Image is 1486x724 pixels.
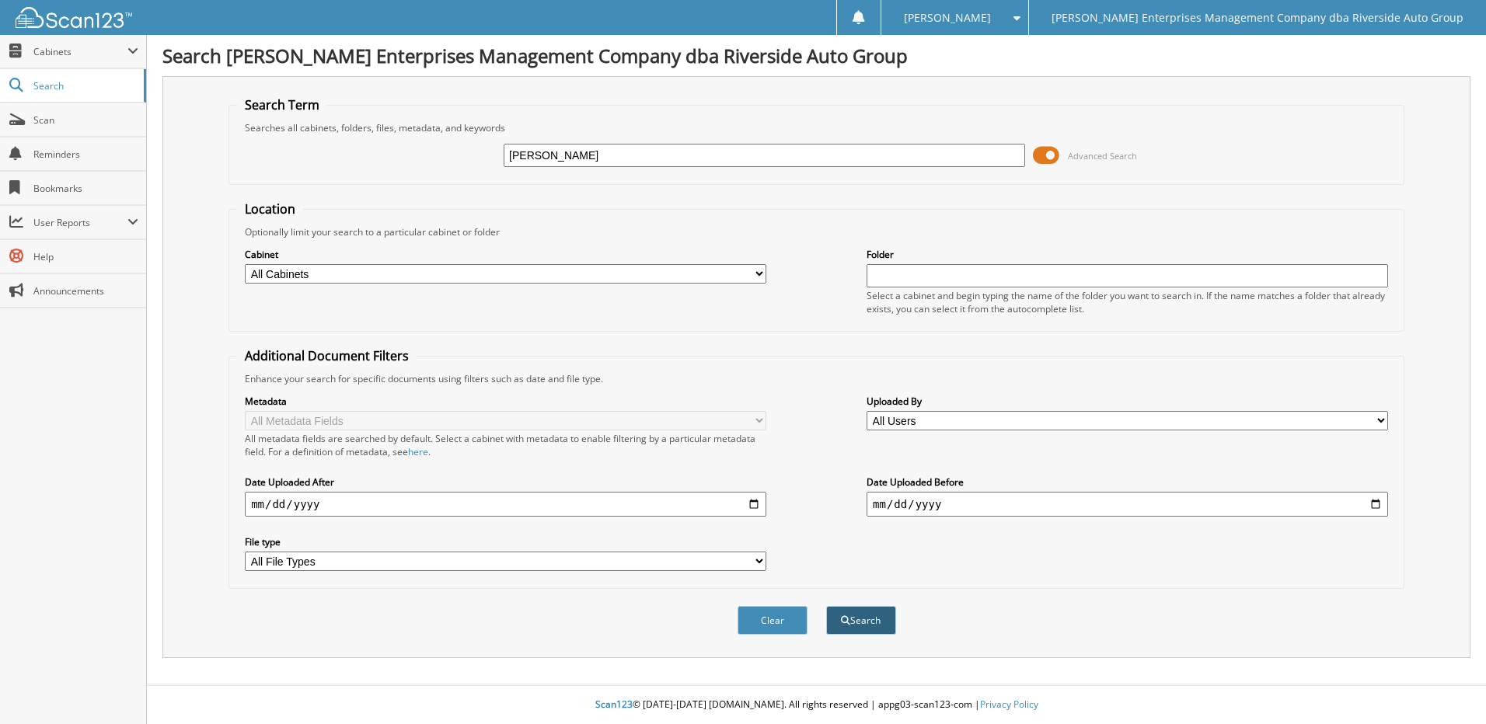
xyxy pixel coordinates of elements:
input: end [867,492,1388,517]
legend: Location [237,200,303,218]
span: User Reports [33,216,127,229]
label: Folder [867,248,1388,261]
span: Reminders [33,148,138,161]
span: Help [33,250,138,263]
span: Announcements [33,284,138,298]
span: Scan123 [595,698,633,711]
div: All metadata fields are searched by default. Select a cabinet with metadata to enable filtering b... [245,432,766,458]
span: Scan [33,113,138,127]
span: Search [33,79,136,92]
div: Optionally limit your search to a particular cabinet or folder [237,225,1396,238]
legend: Additional Document Filters [237,347,417,364]
button: Search [826,606,896,635]
span: Bookmarks [33,182,138,195]
label: Date Uploaded After [245,475,766,489]
span: Cabinets [33,45,127,58]
input: start [245,492,766,517]
div: © [DATE]-[DATE] [DOMAIN_NAME]. All rights reserved | appg03-scan123-com | [147,686,1486,724]
span: [PERSON_NAME] [904,13,991,23]
img: scan123-logo-white.svg [16,7,132,28]
span: [PERSON_NAME] Enterprises Management Company dba Riverside Auto Group [1052,13,1463,23]
label: File type [245,535,766,548]
label: Uploaded By [867,395,1388,408]
h1: Search [PERSON_NAME] Enterprises Management Company dba Riverside Auto Group [162,43,1470,68]
label: Metadata [245,395,766,408]
span: Advanced Search [1068,150,1137,162]
div: Select a cabinet and begin typing the name of the folder you want to search in. If the name match... [867,289,1388,315]
label: Date Uploaded Before [867,475,1388,489]
a: here [408,445,428,458]
label: Cabinet [245,248,766,261]
div: Enhance your search for specific documents using filters such as date and file type. [237,372,1396,385]
a: Privacy Policy [980,698,1038,711]
div: Searches all cabinets, folders, files, metadata, and keywords [237,121,1396,134]
button: Clear [738,606,808,635]
legend: Search Term [237,96,327,113]
iframe: Chat Widget [1408,649,1486,724]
